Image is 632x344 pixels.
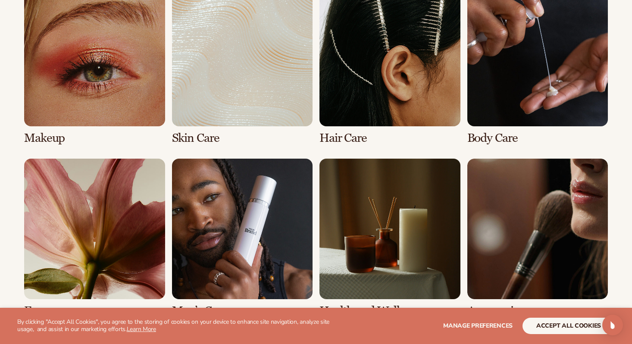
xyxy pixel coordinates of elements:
div: 8 / 8 [467,159,608,318]
button: Manage preferences [443,318,513,334]
a: Learn More [127,325,156,333]
button: accept all cookies [522,318,615,334]
h3: Body Care [467,131,608,145]
div: 6 / 8 [172,159,313,318]
div: Open Intercom Messenger [602,315,623,335]
p: By clicking "Accept All Cookies", you agree to the storing of cookies on your device to enhance s... [17,319,335,333]
h3: Makeup [24,131,165,145]
div: 7 / 8 [319,159,460,318]
span: Manage preferences [443,322,513,330]
div: 5 / 8 [24,159,165,318]
h3: Hair Care [319,131,460,145]
h3: Skin Care [172,131,313,145]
